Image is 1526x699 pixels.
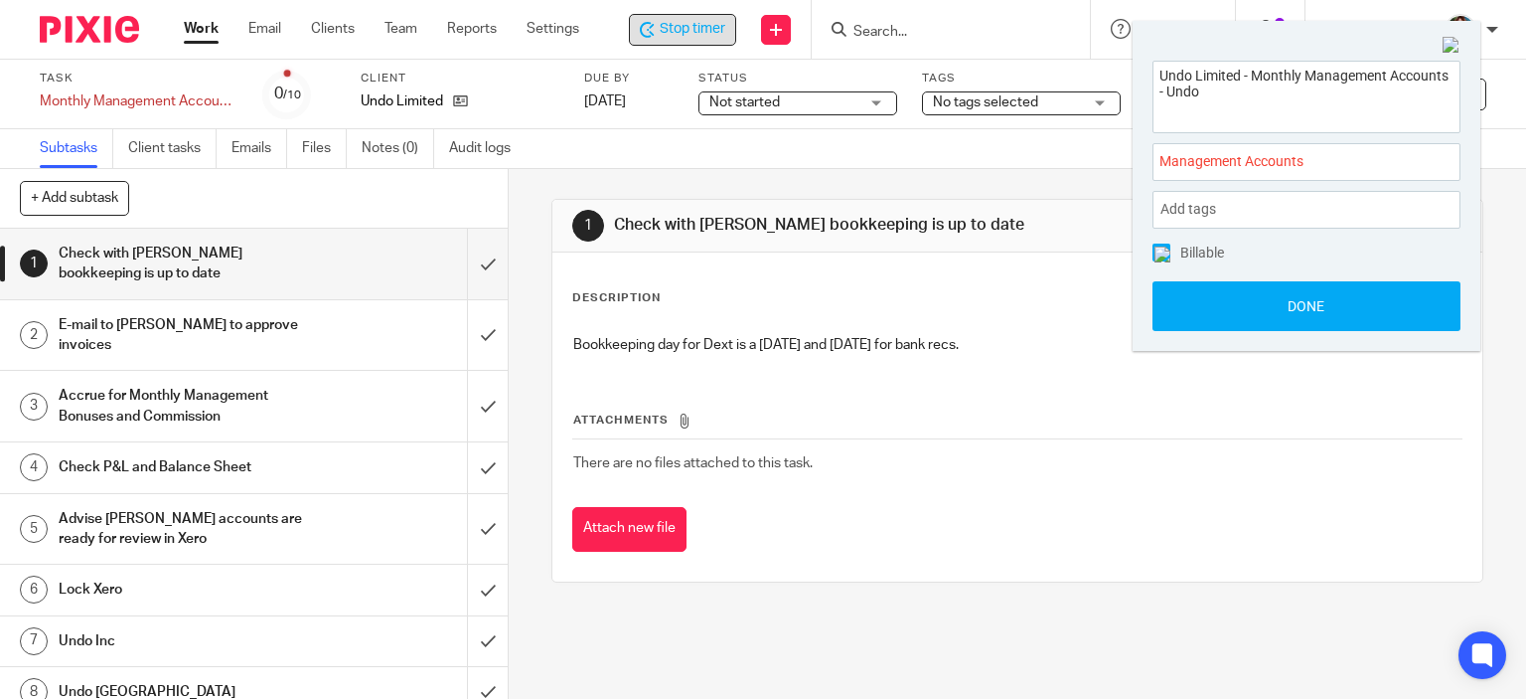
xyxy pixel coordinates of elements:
h1: Accrue for Monthly Management Bonuses and Commission [59,381,318,432]
div: 3 [20,393,48,421]
a: Work [184,19,219,39]
input: Search [851,24,1030,42]
div: 5 [20,515,48,543]
span: No tags selected [933,95,1038,109]
label: Client [361,71,559,87]
div: Project: Management Accounts [1152,143,1460,181]
label: Due by [584,71,674,87]
div: Monthly Management Accounts - Undo [40,91,238,111]
a: Settings [527,19,579,39]
div: 7 [20,627,48,655]
a: Files [302,129,347,168]
img: Nicole.jpeg [1445,14,1476,46]
span: Billable [1180,246,1224,260]
div: Undo Limited - Monthly Management Accounts - Undo [629,14,736,46]
a: Team [384,19,417,39]
button: + Add subtask [20,181,129,215]
img: checked.png [1154,247,1170,262]
h1: Check with [PERSON_NAME] bookkeeping is up to date [614,215,1059,236]
h1: Check with [PERSON_NAME] bookkeeping is up to date [59,239,318,289]
h1: Lock Xero [59,575,318,605]
h1: E-mail to [PERSON_NAME] to approve invoices [59,310,318,361]
p: [PERSON_NAME] [1325,19,1435,39]
h1: Check P&L and Balance Sheet [59,452,318,482]
span: [DATE] [584,94,626,108]
a: Emails [231,129,287,168]
img: Pixie [40,16,139,43]
a: Email [248,19,281,39]
a: Client tasks [128,129,217,168]
small: /10 [283,89,301,100]
button: Done [1152,281,1460,331]
div: 4 [20,453,48,481]
p: Bookkeeping day for Dext is a [DATE] and [DATE] for bank recs. [573,335,1462,355]
p: Undo Limited [361,91,443,111]
img: Close [1443,37,1460,55]
div: 2 [20,321,48,349]
a: Clients [311,19,355,39]
a: Notes (0) [362,129,434,168]
div: 1 [20,250,48,277]
a: Subtasks [40,129,113,168]
span: Not started [709,95,780,109]
h1: Undo Inc [59,626,318,656]
span: Attachments [573,415,669,426]
div: 0 [274,83,301,105]
span: Management Accounts [1159,151,1410,172]
button: Attach new file [572,507,687,552]
label: Task [40,71,238,87]
div: 1 [572,210,604,242]
span: Add tags [1160,194,1226,225]
a: Audit logs [449,129,526,168]
span: There are no files attached to this task. [573,456,813,470]
label: Tags [922,71,1121,87]
span: Stop timer [660,19,725,40]
p: Description [572,290,661,306]
div: 6 [20,576,48,604]
label: Status [698,71,897,87]
a: Reports [447,19,497,39]
textarea: Undo Limited - Monthly Management Accounts - Undo [1153,62,1459,126]
h1: Advise [PERSON_NAME] accounts are ready for review in Xero [59,504,318,555]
